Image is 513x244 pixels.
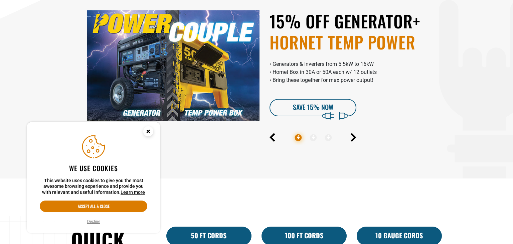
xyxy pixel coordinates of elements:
[351,133,356,142] button: Next
[270,31,442,52] span: HORNET TEMP POWER
[40,178,147,196] p: This website uses cookies to give you the most awesome browsing experience and provide you with r...
[121,190,145,195] a: Learn more
[270,60,442,84] p: • Generators & Inverters from 5.5kW to 16kW • Hornet Box in 30A or 50A each w/ 12 outlets • Bring...
[270,133,275,142] button: Previous
[40,164,147,172] h2: We use cookies
[27,122,160,234] aside: Cookie Consent
[270,10,442,52] h2: 15% OFF GENERATOR+
[40,201,147,212] button: Accept all & close
[270,99,356,116] a: SAVE 15% Now
[85,218,102,225] button: Decline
